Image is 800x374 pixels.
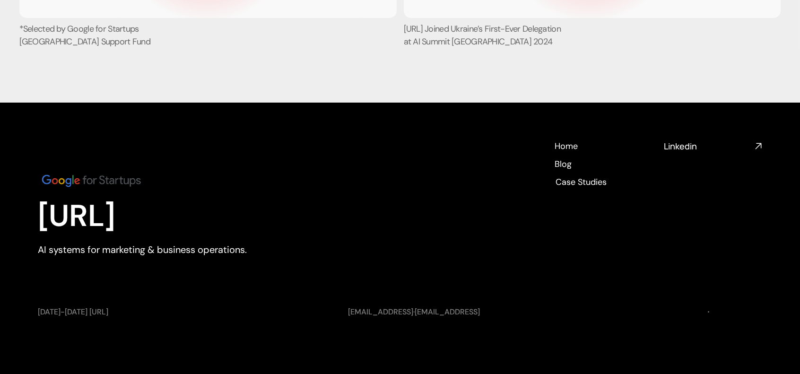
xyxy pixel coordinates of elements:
[658,307,703,317] a: Terms of Use
[554,176,608,187] a: Case Studies
[38,198,298,235] p: [URL]
[348,307,639,317] p: ·
[38,243,298,256] p: AI systems for marketing & business operations.
[556,176,607,188] p: Case Studies
[415,307,480,317] a: [EMAIL_ADDRESS]
[38,307,329,317] p: [DATE]-[DATE] [URL]
[554,140,652,187] nav: Footer navigation
[714,307,762,317] a: Privacy Policy
[555,158,572,170] p: Blog
[664,140,751,152] h4: Linkedin
[554,140,578,151] a: Home
[554,158,572,169] a: Blog
[555,140,578,152] p: Home
[664,140,762,152] a: Linkedin
[348,307,413,317] a: [EMAIL_ADDRESS]
[664,140,762,152] nav: Social media links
